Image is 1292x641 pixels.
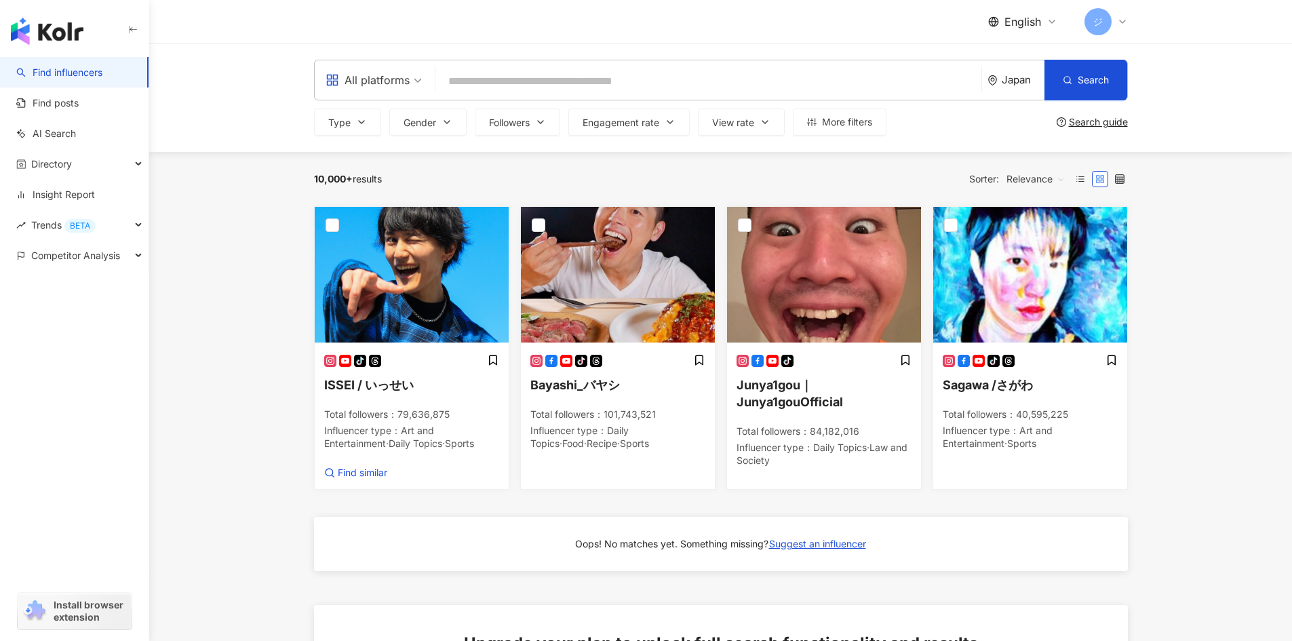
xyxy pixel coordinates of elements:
[314,173,353,184] span: 10,000+
[389,438,442,449] span: Daily Topics
[315,207,509,343] img: KOL Avatar
[969,168,1072,190] div: Sorter:
[22,600,47,622] img: chrome extension
[386,438,389,449] span: ·
[933,206,1128,490] a: KOL AvatarSagawa /さがわTotal followers：40,595,225Influencer type：Art and Entertainment·Sports
[314,206,509,490] a: KOL AvatarISSEI / いっせいTotal followers：79,636,875Influencer type：Art and Entertainment·Daily Topic...
[326,69,410,91] div: All platforms
[18,593,132,629] a: chrome extensionInstall browser extension
[768,533,867,555] button: Suggest an influencer
[1004,14,1041,29] span: English
[16,127,76,140] a: AI Search
[489,117,530,128] span: Followers
[933,207,1127,343] img: KOL Avatar
[1069,117,1128,128] div: Search guide
[314,109,381,136] button: Type
[712,117,754,128] span: View rate
[560,438,562,449] span: ·
[16,66,102,79] a: searchFind influencers
[324,424,499,450] p: Influencer type ：
[521,207,715,343] img: KOL Avatar
[727,207,921,343] img: KOL Avatar
[584,438,587,449] span: ·
[16,220,26,230] span: rise
[324,408,499,421] p: Total followers ： 79,636,875
[737,441,912,467] p: Influencer type ：
[442,438,445,449] span: ·
[11,18,83,45] img: logo
[16,96,79,110] a: Find posts
[1004,438,1007,449] span: ·
[54,599,128,623] span: Install browser extension
[530,378,620,392] span: Bayashi_バヤシ
[338,466,387,480] span: Find similar
[31,149,72,179] span: Directory
[1002,74,1044,85] div: Japan
[31,210,96,240] span: Trends
[726,206,922,490] a: KOL AvatarJunya1gou｜Junya1gouOfficialTotal followers：84,182,016Influencer type：Daily Topics·Law a...
[813,442,867,453] span: Daily Topics
[1006,168,1065,190] span: Relevance
[822,117,872,128] span: More filters
[530,424,705,450] p: Influencer type ：
[943,424,1118,450] p: Influencer type ：
[389,109,467,136] button: Gender
[328,117,351,128] span: Type
[737,442,907,467] span: Law and Society
[737,425,912,438] p: Total followers ： 84,182,016
[520,206,716,490] a: KOL AvatarBayashi_バヤシTotal followers：101,743,521Influencer type：Daily Topics·Food·Recipe·Sports
[698,109,785,136] button: View rate
[324,466,387,480] a: Find similar
[568,109,690,136] button: Engagement rate
[737,378,843,409] span: Junya1gou｜Junya1gouOfficial
[943,378,1033,392] span: Sagawa /さがわ
[769,539,866,549] span: Suggest an influencer
[867,442,869,453] span: ·
[793,109,886,136] button: More filters
[562,438,584,449] span: Food
[314,174,382,184] div: results
[1093,14,1103,29] span: ジ
[617,438,620,449] span: ·
[1078,75,1109,85] span: Search
[324,378,414,392] span: ISSEI / いっせい
[583,117,659,128] span: Engagement rate
[326,73,339,87] span: appstore
[987,75,998,85] span: environment
[16,188,95,201] a: Insight Report
[1057,117,1066,127] span: question-circle
[404,117,436,128] span: Gender
[620,438,649,449] span: Sports
[943,408,1118,421] p: Total followers ： 40,595,225
[475,109,560,136] button: Followers
[575,537,768,551] div: Oops! No matches yet. Something missing?
[64,219,96,233] div: BETA
[530,408,705,421] p: Total followers ： 101,743,521
[31,240,120,271] span: Competitor Analysis
[445,438,474,449] span: Sports
[1007,438,1036,449] span: Sports
[1044,60,1127,100] button: Search
[587,438,617,449] span: Recipe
